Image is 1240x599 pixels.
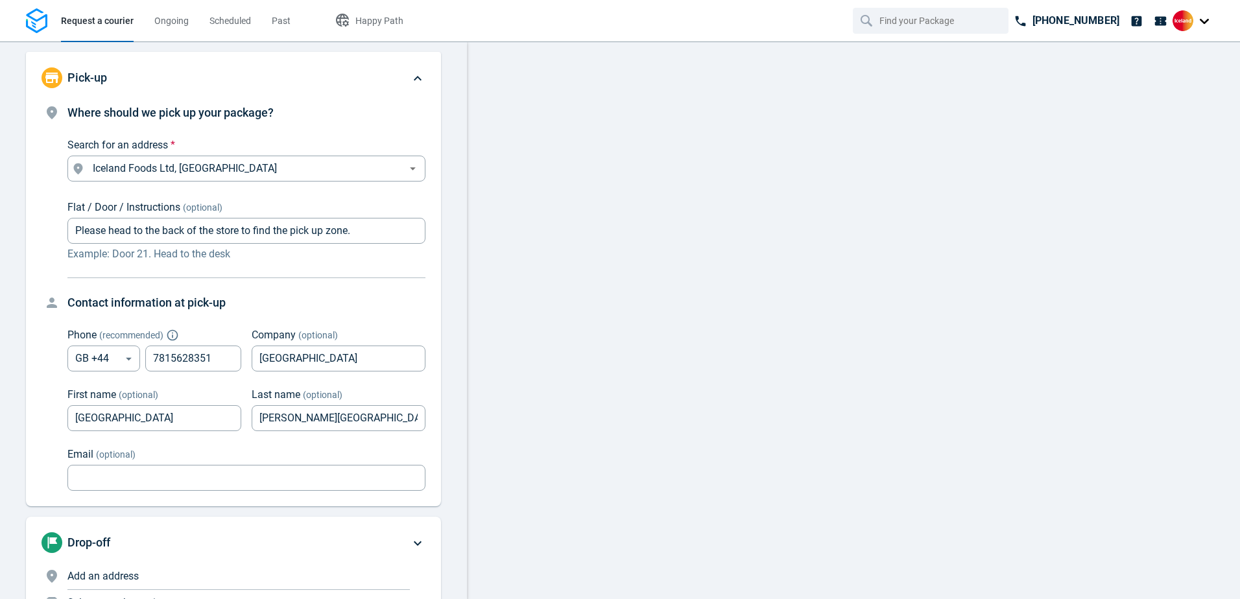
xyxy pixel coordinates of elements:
span: (optional) [303,390,342,400]
span: Pick-up [67,71,107,84]
span: Past [272,16,291,26]
span: Add an address [67,570,139,582]
span: Search for an address [67,139,168,151]
span: Email [67,448,93,460]
h4: Contact information at pick-up [67,294,425,312]
span: Where should we pick up your package? [67,106,274,119]
div: GB +44 [67,346,140,371]
img: Logo [26,8,47,34]
input: Find your Package [879,8,984,33]
div: Pick-up [26,52,441,104]
span: Company [252,329,296,341]
button: Open [405,161,421,177]
span: Drop-off [67,535,110,549]
span: Happy Path [355,16,403,26]
span: Request a courier [61,16,134,26]
p: Example: Door 21. Head to the desk [67,246,425,262]
span: Phone [67,329,97,341]
span: (optional) [96,449,136,460]
span: (optional) [298,330,338,340]
span: Last name [252,388,300,401]
span: (optional) [119,390,158,400]
span: Ongoing [154,16,189,26]
img: Client [1173,10,1193,31]
span: ( recommended ) [99,330,163,340]
a: [PHONE_NUMBER] [1008,8,1125,34]
span: First name [67,388,116,401]
button: Explain "Recommended" [169,331,176,339]
span: (optional) [183,202,222,213]
span: Flat / Door / Instructions [67,201,180,213]
span: Scheduled [209,16,251,26]
div: Pick-up [26,104,441,506]
p: [PHONE_NUMBER] [1032,13,1119,29]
